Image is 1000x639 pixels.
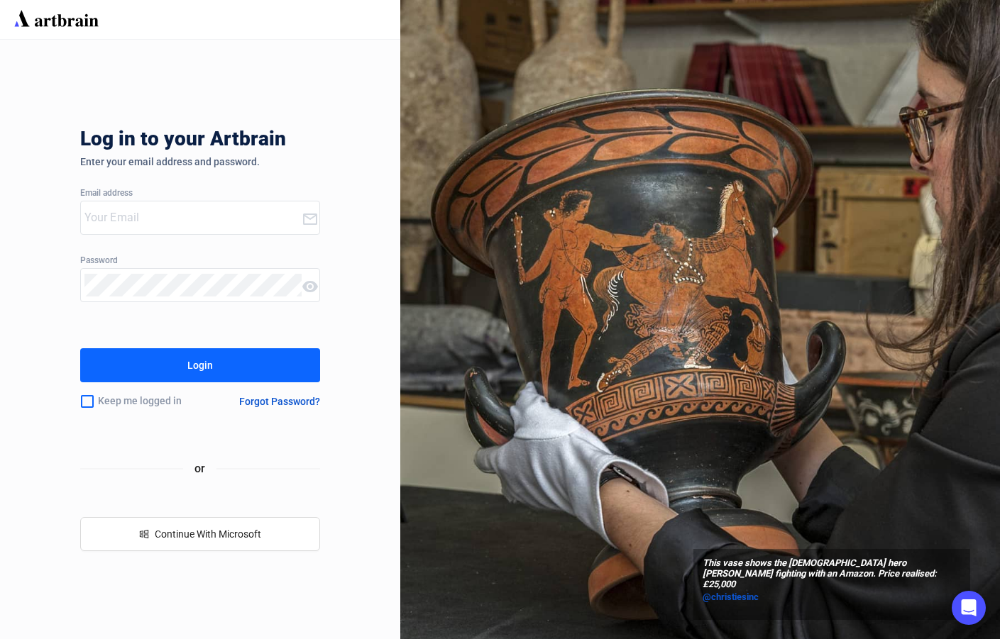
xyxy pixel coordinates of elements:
span: This vase shows the [DEMOGRAPHIC_DATA] hero [PERSON_NAME] fighting with an Amazon. Price realised... [703,558,961,590]
span: windows [139,529,149,539]
div: Open Intercom Messenger [952,591,986,625]
div: Email address [80,189,320,199]
div: Enter your email address and password. [80,156,320,167]
div: Forgot Password? [239,396,320,407]
span: Continue With Microsoft [155,528,261,540]
div: Password [80,256,320,266]
input: Your Email [84,206,302,229]
a: @christiesinc [703,590,961,604]
span: or [183,460,216,477]
button: windowsContinue With Microsoft [80,517,320,551]
div: Log in to your Artbrain [80,128,506,156]
span: @christiesinc [703,591,759,602]
div: Keep me logged in [80,387,212,416]
button: Login [80,348,320,382]
div: Login [187,354,213,377]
